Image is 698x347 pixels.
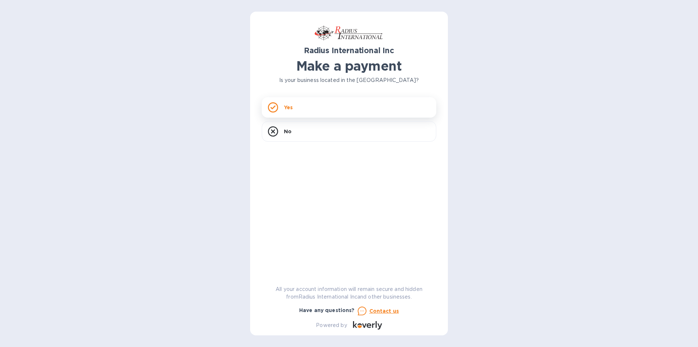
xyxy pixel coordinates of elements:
p: Powered by [316,322,347,329]
p: Yes [284,104,293,111]
b: Have any questions? [299,307,355,313]
p: No [284,128,292,135]
p: All your account information will remain secure and hidden from Radius International Inc and othe... [262,285,436,301]
b: Radius International Inc [304,46,394,55]
p: Is your business located in the [GEOGRAPHIC_DATA]? [262,76,436,84]
u: Contact us [369,308,399,314]
h1: Make a payment [262,58,436,74]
